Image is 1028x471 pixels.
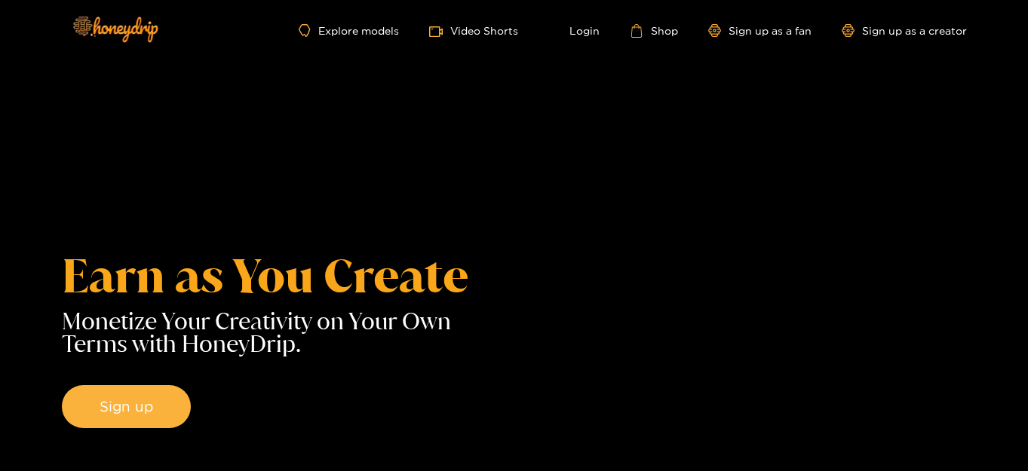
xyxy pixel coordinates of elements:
h1: Earn as You Create [62,253,514,298]
a: Sign up as a creator [842,24,967,37]
a: Video Shorts [429,23,518,38]
button: Sign up [62,385,191,429]
a: Login [548,24,600,38]
a: Explore models [299,24,398,37]
a: Shop [630,24,678,38]
p: Monetize Your Creativity on Your Own Terms with HoneyDrip. [62,310,514,355]
span: video-camera [429,25,450,38]
a: Sign up as a fan [708,24,812,37]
